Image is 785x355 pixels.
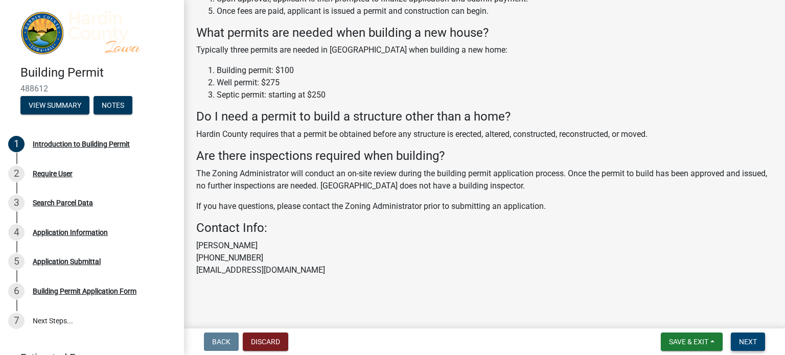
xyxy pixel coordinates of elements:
span: Next [739,338,757,346]
div: Building Permit Application Form [33,288,136,295]
div: 5 [8,253,25,270]
div: Require User [33,170,73,177]
div: 7 [8,313,25,329]
h4: Are there inspections required when building? [196,149,773,163]
button: Save & Exit [661,333,723,351]
button: Notes [94,96,132,114]
h4: Building Permit [20,65,176,80]
div: 4 [8,224,25,241]
div: Application Submittal [33,258,101,265]
button: Next [731,333,765,351]
wm-modal-confirm: Summary [20,102,89,110]
button: Discard [243,333,288,351]
img: Hardin County, Iowa [20,11,168,55]
p: If you have questions, please contact the Zoning Administrator prior to submitting an application. [196,200,773,212]
li: Once fees are paid, applicant is issued a permit and construction can begin. [217,5,773,17]
span: Back [212,338,230,346]
div: 2 [8,165,25,182]
p: The Zoning Administrator will conduct an on-site review during the building permit application pr... [196,168,773,192]
button: View Summary [20,96,89,114]
div: Introduction to Building Permit [33,140,130,148]
div: Application Information [33,229,108,236]
h4: What permits are needed when building a new house? [196,26,773,40]
li: Septic permit: starting at $250 [217,89,773,101]
span: 488612 [20,84,164,93]
h4: Do I need a permit to build a structure other than a home? [196,109,773,124]
div: 1 [8,136,25,152]
h4: Contact Info: [196,221,773,235]
div: 3 [8,195,25,211]
p: Hardin County requires that a permit be obtained before any structure is erected, altered, constr... [196,128,773,140]
p: [PERSON_NAME] [PHONE_NUMBER] [EMAIL_ADDRESS][DOMAIN_NAME] [196,240,773,276]
button: Back [204,333,239,351]
li: Well permit: $275 [217,77,773,89]
span: Save & Exit [669,338,708,346]
wm-modal-confirm: Notes [94,102,132,110]
li: Building permit: $100 [217,64,773,77]
p: Typically three permits are needed in [GEOGRAPHIC_DATA] when building a new home: [196,44,773,56]
div: Search Parcel Data [33,199,93,206]
div: 6 [8,283,25,299]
